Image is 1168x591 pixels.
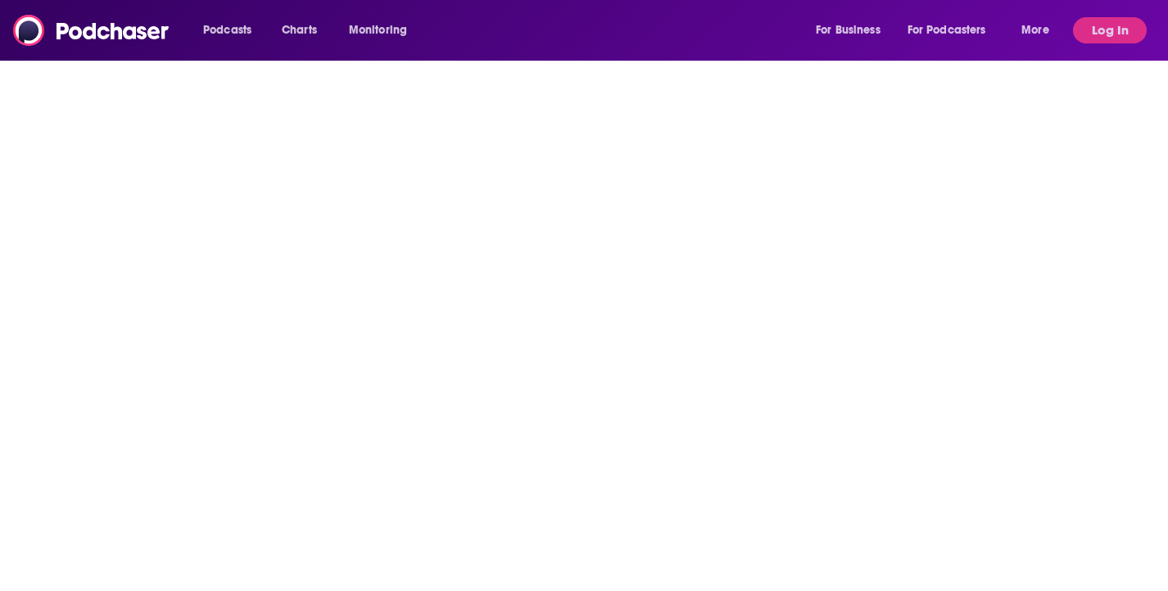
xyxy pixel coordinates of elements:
span: More [1021,19,1049,42]
span: Charts [282,19,317,42]
img: Podchaser - Follow, Share and Rate Podcasts [13,15,170,46]
button: open menu [804,17,901,43]
span: Monitoring [349,19,407,42]
span: For Business [816,19,881,42]
a: Charts [271,17,327,43]
button: Log In [1073,17,1147,43]
button: open menu [192,17,273,43]
span: Podcasts [203,19,251,42]
button: open menu [897,17,1010,43]
span: For Podcasters [908,19,986,42]
button: open menu [1010,17,1070,43]
button: open menu [337,17,428,43]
